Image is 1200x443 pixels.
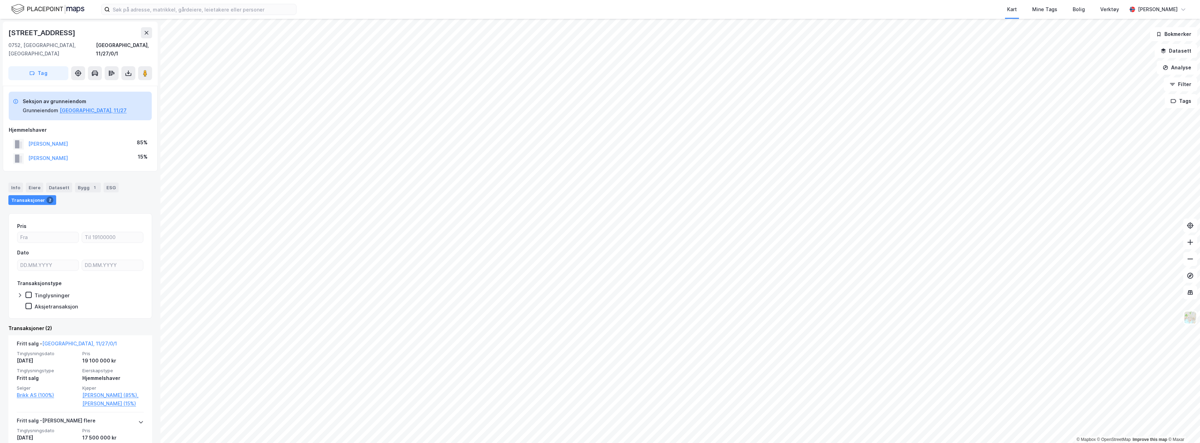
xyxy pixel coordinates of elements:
div: Kontrollprogram for chat [1165,410,1200,443]
input: DD.MM.YYYY [17,260,78,270]
span: Pris [82,351,144,357]
a: OpenStreetMap [1097,437,1131,442]
div: Dato [17,249,29,257]
div: 2 [46,197,53,204]
span: Pris [82,428,144,434]
iframe: Chat Widget [1165,410,1200,443]
div: Pris [17,222,27,230]
div: Tinglysninger [35,292,70,299]
a: Brikk AS (100%) [17,391,78,399]
div: [PERSON_NAME] [1138,5,1178,14]
span: Selger [17,385,78,391]
span: Tinglysningsdato [17,351,78,357]
input: DD.MM.YYYY [82,260,143,270]
a: [PERSON_NAME] (15%) [82,399,144,408]
span: Kjøper [82,385,144,391]
a: [PERSON_NAME] (85%), [82,391,144,399]
div: Datasett [46,183,72,192]
button: [GEOGRAPHIC_DATA], 11/27 [60,106,127,115]
div: Fritt salg [17,374,78,382]
button: Tags [1165,94,1197,108]
div: 15% [138,153,148,161]
div: 1 [91,184,98,191]
input: Til 19100000 [82,232,143,243]
button: Filter [1164,77,1197,91]
a: Improve this map [1133,437,1167,442]
div: Grunneiendom [23,106,58,115]
img: logo.f888ab2527a4732fd821a326f86c7f29.svg [11,3,84,15]
div: Hjemmelshaver [9,126,152,134]
div: Verktøy [1100,5,1119,14]
div: Hjemmelshaver [82,374,144,382]
div: Transaksjoner [8,195,56,205]
div: 85% [137,138,148,147]
a: Mapbox [1077,437,1096,442]
div: Seksjon av grunneiendom [23,97,127,106]
div: Mine Tags [1032,5,1057,14]
input: Fra [17,232,78,243]
button: Datasett [1155,44,1197,58]
button: Analyse [1157,61,1197,75]
div: Transaksjonstype [17,279,62,288]
span: Tinglysningstype [17,368,78,374]
div: [DATE] [17,434,78,442]
span: Tinglysningsdato [17,428,78,434]
div: ESG [104,183,119,192]
div: 19 100 000 kr [82,357,144,365]
div: Bygg [75,183,101,192]
button: Tag [8,66,68,80]
div: Bolig [1073,5,1085,14]
div: Info [8,183,23,192]
img: Z [1184,311,1197,324]
button: Bokmerker [1150,27,1197,41]
div: Kart [1007,5,1017,14]
span: Eierskapstype [82,368,144,374]
div: 0752, [GEOGRAPHIC_DATA], [GEOGRAPHIC_DATA] [8,41,96,58]
div: 17 500 000 kr [82,434,144,442]
div: Aksjetransaksjon [35,303,78,310]
input: Søk på adresse, matrikkel, gårdeiere, leietakere eller personer [110,4,296,15]
a: [GEOGRAPHIC_DATA], 11/27/0/1 [42,341,117,346]
div: [GEOGRAPHIC_DATA], 11/27/0/1 [96,41,152,58]
div: Transaksjoner (2) [8,324,152,333]
div: Eiere [26,183,43,192]
div: Fritt salg - [17,339,117,351]
div: [DATE] [17,357,78,365]
div: Fritt salg - [PERSON_NAME] flere [17,417,96,428]
div: [STREET_ADDRESS] [8,27,77,38]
